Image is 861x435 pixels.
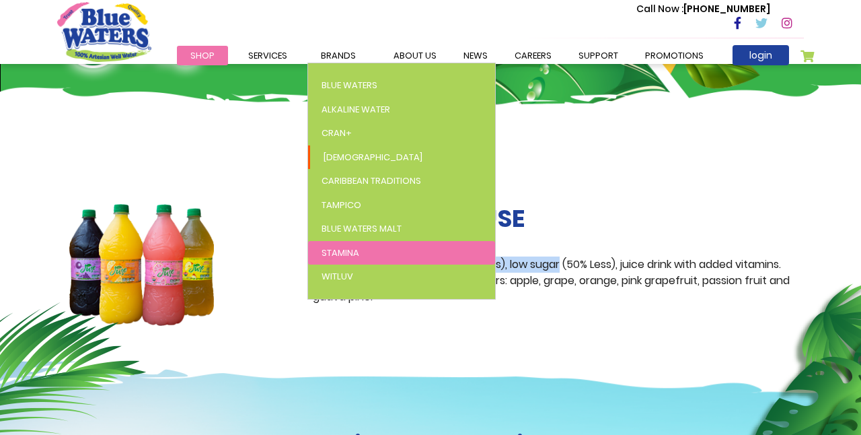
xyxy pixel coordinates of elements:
[636,2,770,16] p: [PHONE_NUMBER]
[322,127,352,139] span: Cran+
[322,103,390,116] span: Alkaline Water
[313,257,804,305] p: A great tasting, low calorie (50% less), low sugar (50% Less), juice drink with added vitamins. B...
[636,2,683,15] span: Call Now :
[57,2,151,61] a: store logo
[450,46,501,65] a: News
[322,199,361,211] span: Tampico
[324,151,422,164] span: [DEMOGRAPHIC_DATA]
[248,49,287,62] span: Services
[565,46,632,65] a: support
[380,46,450,65] a: about us
[321,49,356,62] span: Brands
[632,46,717,65] a: Promotions
[322,246,359,259] span: Stamina
[313,204,804,233] h2: Blue Waters JUSE
[322,79,377,92] span: Blue Waters
[322,174,421,187] span: Caribbean Traditions
[733,45,789,65] a: login
[322,270,353,283] span: WitLuv
[322,222,402,235] span: Blue Waters Malt
[190,49,215,62] span: Shop
[501,46,565,65] a: careers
